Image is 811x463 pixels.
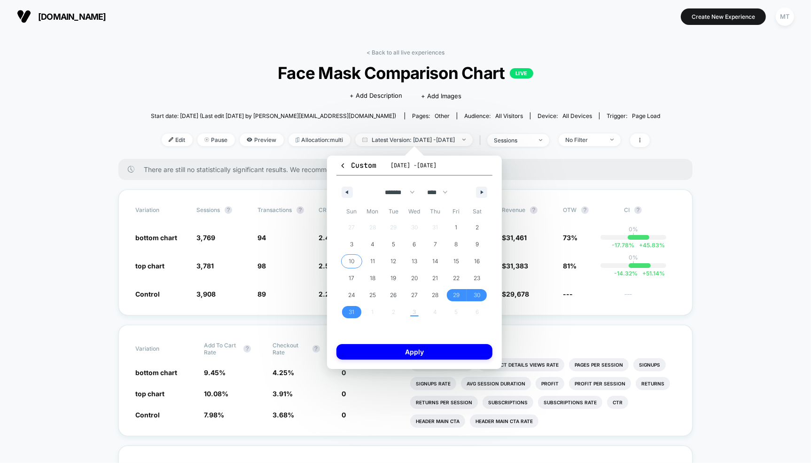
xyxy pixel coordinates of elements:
[510,68,533,78] p: LIVE
[530,112,599,119] span: Device:
[339,161,376,170] span: Custom
[467,236,488,253] button: 9
[446,253,467,270] button: 15
[624,291,676,298] span: ---
[477,133,487,147] span: |
[312,345,320,353] button: ?
[196,290,216,298] span: 3,908
[367,49,444,56] a: < Back to all live experiences
[776,8,794,26] div: MT
[425,236,446,253] button: 7
[562,112,592,119] span: all devices
[569,358,629,371] li: Pages Per Session
[634,206,642,214] button: ?
[410,396,478,409] li: Returns Per Session
[341,236,362,253] button: 3
[257,290,266,298] span: 89
[411,270,418,287] span: 20
[455,219,458,236] span: 1
[362,137,367,142] img: calendar
[204,137,209,142] img: end
[563,262,577,270] span: 81%
[411,287,418,304] span: 27
[273,411,295,419] span: 3.68 %
[204,342,239,356] span: Add To Cart Rate
[476,219,479,236] span: 2
[162,133,193,146] span: Edit
[633,358,666,371] li: Signups
[421,92,461,100] span: + Add Images
[196,206,220,213] span: Sessions
[433,270,438,287] span: 21
[610,139,614,141] img: end
[432,287,439,304] span: 28
[14,9,109,24] button: [DOMAIN_NAME]
[639,242,643,249] span: +
[289,133,351,146] span: Allocation: multi
[607,396,628,409] li: Ctr
[342,411,346,419] span: 0
[461,377,531,390] li: Avg Session Duration
[432,253,438,270] span: 14
[536,377,564,390] li: Profit
[350,91,402,101] span: + Add Description
[502,262,528,270] span: $
[470,415,538,428] li: Header Main Cta Rate
[502,206,525,213] span: Revenue
[383,204,404,219] span: Tue
[435,112,450,119] span: other
[563,234,577,242] span: 73%
[642,270,646,277] span: +
[348,287,355,304] span: 24
[410,342,676,349] p: Would like to see more reports?
[404,253,425,270] button: 13
[336,344,492,360] button: Apply
[502,234,527,242] span: $
[135,342,187,356] span: Variation
[240,133,284,146] span: Preview
[362,253,383,270] button: 11
[404,204,425,219] span: Wed
[17,9,31,24] img: Visually logo
[425,204,446,219] span: Thu
[412,112,450,119] div: Pages:
[506,234,527,242] span: 31,461
[464,112,523,119] div: Audience:
[390,253,396,270] span: 12
[371,236,374,253] span: 4
[135,411,160,419] span: Control
[502,290,529,298] span: $
[539,139,542,141] img: end
[446,236,467,253] button: 8
[273,369,295,377] span: 4.25 %
[478,358,564,371] li: Product Details Views Rate
[475,253,480,270] span: 16
[355,133,473,146] span: Latest Version: [DATE] - [DATE]
[453,270,460,287] span: 22
[273,390,293,398] span: 3.91 %
[632,233,634,240] p: |
[612,242,634,249] span: -17.78 %
[404,287,425,304] button: 27
[383,270,404,287] button: 19
[636,377,670,390] li: Returns
[390,287,397,304] span: 26
[425,270,446,287] button: 21
[467,270,488,287] button: 23
[273,342,308,356] span: Checkout Rate
[632,261,634,268] p: |
[341,270,362,287] button: 17
[135,390,164,398] span: top chart
[410,415,465,428] li: Header Main Cta
[383,287,404,304] button: 26
[538,396,602,409] li: Subscriptions Rate
[446,204,467,219] span: Fri
[362,236,383,253] button: 4
[634,242,665,249] span: 45.83 %
[404,270,425,287] button: 20
[370,253,375,270] span: 11
[632,112,660,119] span: Page Load
[410,377,456,390] li: Signups Rate
[446,287,467,304] button: 29
[135,206,187,214] span: Variation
